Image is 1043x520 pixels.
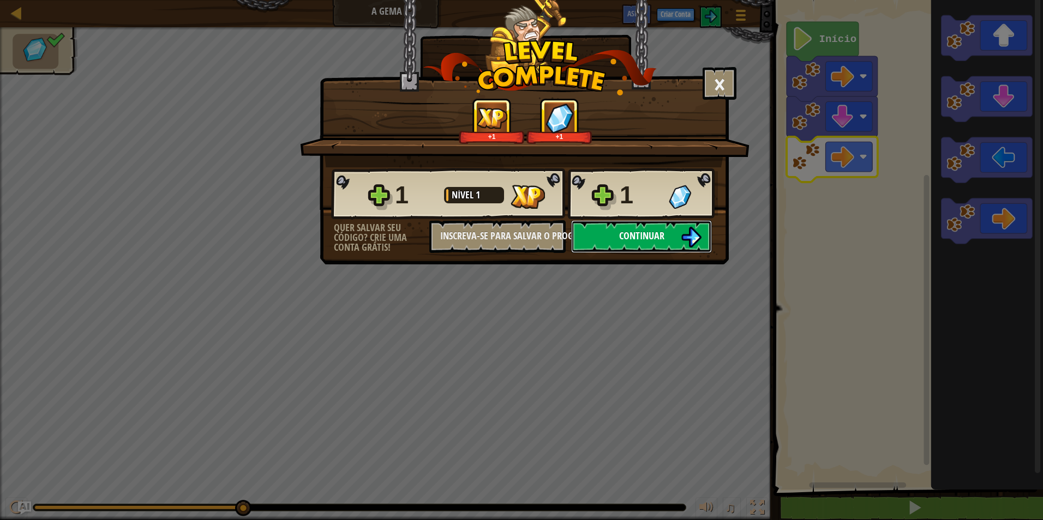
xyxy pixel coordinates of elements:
[477,107,507,129] img: XP Ganho
[681,227,702,247] img: Continuar
[620,178,662,213] div: 1
[619,229,664,243] span: Continuar
[429,220,566,253] button: Inscreva-se para salvar o progresso
[452,188,476,202] span: Nível
[529,132,590,141] div: +1
[395,178,437,213] div: 1
[546,103,574,133] img: Gemas Ganhas
[476,188,480,202] span: 1
[461,132,523,141] div: +1
[669,185,691,209] img: Gemas Ganhas
[703,67,736,100] button: ×
[423,40,657,95] img: level_complete.png
[571,220,712,253] button: Continuar
[511,185,545,209] img: XP Ganho
[334,223,429,252] div: Quer salvar seu código? Crie uma conta grátis!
